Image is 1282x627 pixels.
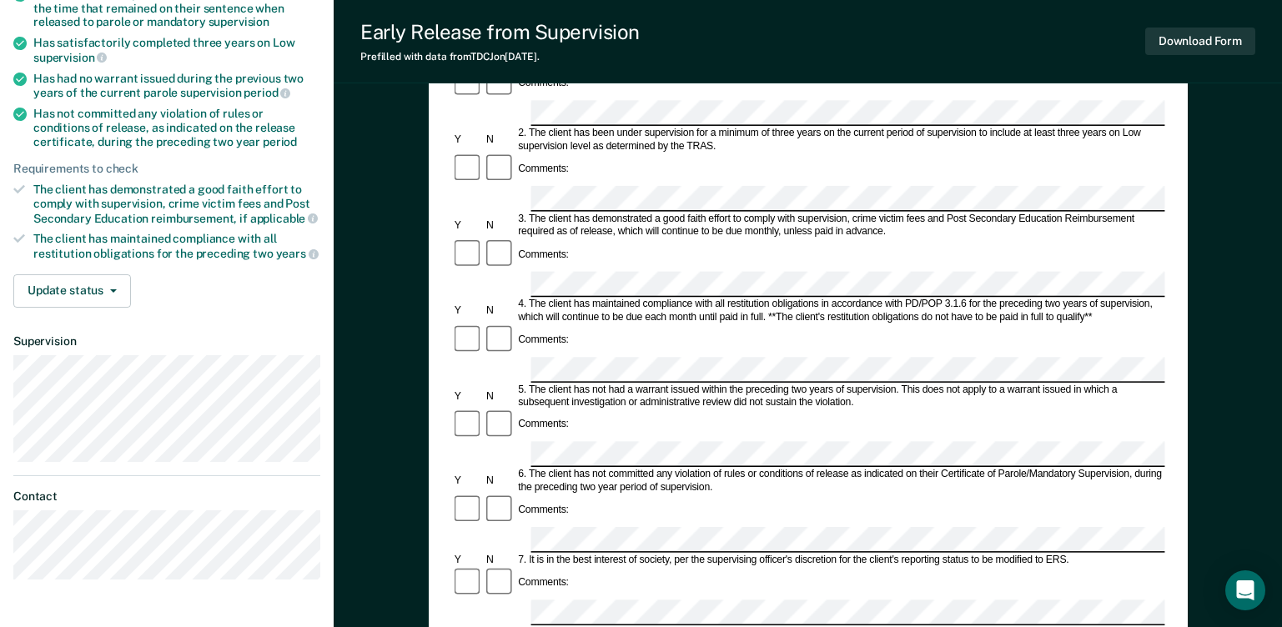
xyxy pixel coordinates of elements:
div: Comments: [515,334,571,346]
span: period [244,86,290,99]
span: years [276,247,319,260]
dt: Contact [13,489,320,504]
div: N [484,304,515,317]
div: Comments: [515,248,571,261]
div: Requirements to check [13,162,320,176]
div: N [484,390,515,403]
div: Y [451,554,483,566]
div: N [484,554,515,566]
span: supervision [209,15,269,28]
span: supervision [33,51,107,64]
div: Y [451,475,483,488]
button: Update status [13,274,131,308]
button: Download Form [1145,28,1255,55]
span: period [263,135,297,148]
div: N [484,219,515,232]
div: Y [451,304,483,317]
div: Has not committed any violation of rules or conditions of release, as indicated on the release ce... [33,107,320,148]
dt: Supervision [13,334,320,349]
div: The client has maintained compliance with all restitution obligations for the preceding two [33,232,320,260]
div: 3. The client has demonstrated a good faith effort to comply with supervision, crime victim fees ... [515,213,1164,238]
div: N [484,134,515,147]
div: 7. It is in the best interest of society, per the supervising officer's discretion for the client... [515,554,1164,566]
div: N [484,475,515,488]
div: 6. The client has not committed any violation of rules or conditions of release as indicated on t... [515,469,1164,494]
div: Y [451,390,483,403]
div: Y [451,219,483,232]
div: 2. The client has been under supervision for a minimum of three years on the current period of su... [515,128,1164,153]
div: Open Intercom Messenger [1225,570,1265,610]
div: Y [451,134,483,147]
div: Comments: [515,577,571,589]
div: Has had no warrant issued during the previous two years of the current parole supervision [33,72,320,100]
div: Comments: [515,504,571,517]
div: Early Release from Supervision [360,20,640,44]
span: applicable [250,212,318,225]
div: Comments: [515,419,571,432]
div: 4. The client has maintained compliance with all restitution obligations in accordance with PD/PO... [515,298,1164,324]
div: The client has demonstrated a good faith effort to comply with supervision, crime victim fees and... [33,183,320,225]
div: 5. The client has not had a warrant issued within the preceding two years of supervision. This do... [515,384,1164,409]
div: Prefilled with data from TDCJ on [DATE] . [360,51,640,63]
div: Has satisfactorily completed three years on Low [33,36,320,64]
div: Comments: [515,78,571,90]
div: Comments: [515,163,571,176]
